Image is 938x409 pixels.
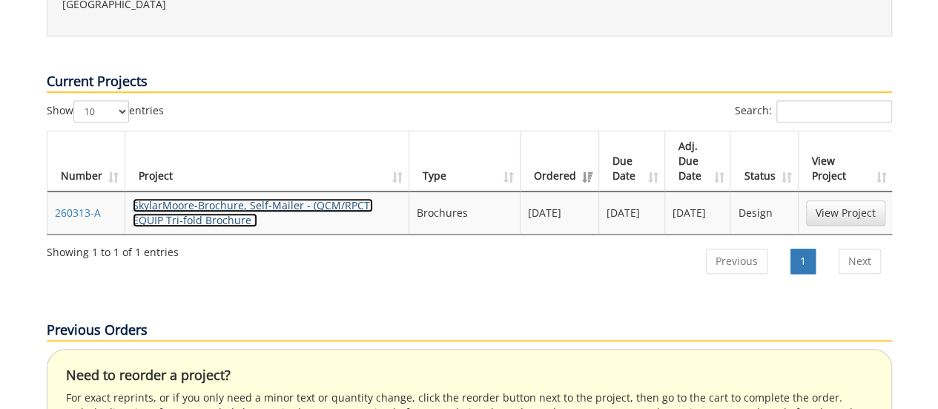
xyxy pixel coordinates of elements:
label: Search: [735,100,892,122]
td: Design [730,192,798,234]
a: Previous [706,249,767,274]
th: Due Date: activate to sort column ascending [599,131,665,192]
a: View Project [806,200,885,226]
h4: Need to reorder a project? [66,368,873,383]
label: Show entries [47,100,164,122]
a: SkylarMoore-Brochure, Self-Mailer - (QCM/RPCT: EQUIP Tri-fold Brochure ) [133,198,373,227]
td: [DATE] [665,192,731,234]
th: Type: activate to sort column ascending [409,131,521,192]
td: Brochures [409,192,521,234]
a: 260313-A [55,206,101,220]
td: [DATE] [599,192,665,234]
th: Adj. Due Date: activate to sort column ascending [665,131,731,192]
p: Current Projects [47,72,892,93]
th: Status: activate to sort column ascending [730,131,798,192]
a: 1 [790,249,816,274]
div: Showing 1 to 1 of 1 entries [47,239,179,260]
td: [DATE] [521,192,599,234]
th: Project: activate to sort column ascending [125,131,410,192]
th: View Project: activate to sort column ascending [799,131,893,192]
p: Previous Orders [47,321,892,341]
th: Number: activate to sort column ascending [47,131,125,192]
input: Search: [776,100,892,122]
select: Showentries [73,100,129,122]
a: Next [839,249,881,274]
th: Ordered: activate to sort column ascending [521,131,599,192]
